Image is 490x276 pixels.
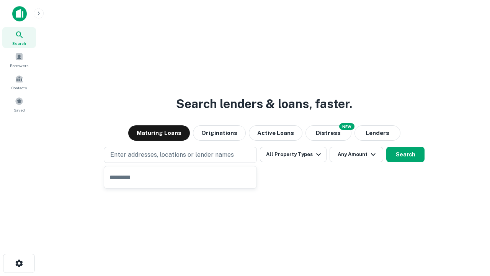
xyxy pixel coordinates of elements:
span: Saved [14,107,25,113]
span: Contacts [11,85,27,91]
a: Search [2,27,36,48]
div: NEW [339,123,354,130]
button: All Property Types [260,147,327,162]
button: Enter addresses, locations or lender names [104,147,257,163]
button: Active Loans [249,125,302,141]
span: Search [12,40,26,46]
button: Any Amount [330,147,383,162]
a: Contacts [2,72,36,92]
span: Borrowers [10,62,28,69]
button: Maturing Loans [128,125,190,141]
iframe: Chat Widget [452,190,490,227]
p: Enter addresses, locations or lender names [110,150,234,159]
button: Search distressed loans with lien and other non-mortgage details. [305,125,351,141]
button: Search [386,147,425,162]
a: Saved [2,94,36,115]
img: capitalize-icon.png [12,6,27,21]
a: Borrowers [2,49,36,70]
button: Originations [193,125,246,141]
h3: Search lenders & loans, faster. [176,95,352,113]
button: Lenders [354,125,400,141]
